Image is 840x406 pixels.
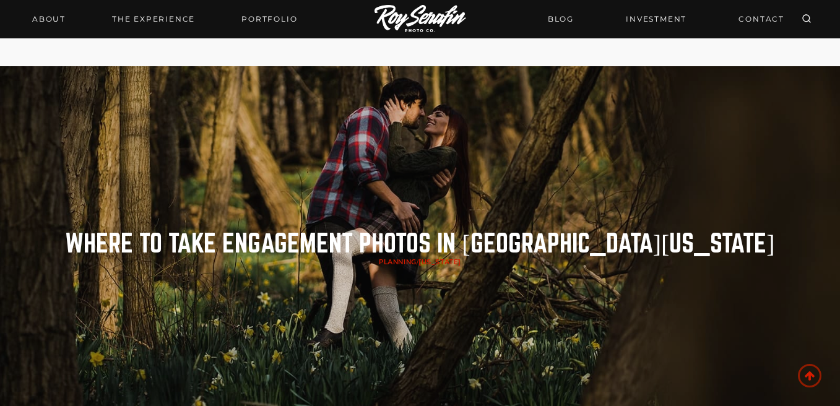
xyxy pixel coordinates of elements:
img: Logo of Roy Serafin Photo Co., featuring stylized text in white on a light background, representi... [375,5,466,34]
nav: Primary Navigation [25,11,305,28]
span: / [379,257,461,267]
a: Scroll to top [798,364,821,387]
a: Portfolio [234,11,305,28]
a: About [25,11,73,28]
a: CONTACT [731,8,792,30]
a: INVESTMENT [618,8,694,30]
h1: Where to take Engagement Photos in [GEOGRAPHIC_DATA][US_STATE] [65,231,774,256]
nav: Secondary Navigation [540,8,792,30]
a: THE EXPERIENCE [105,11,202,28]
a: [US_STATE] [418,257,461,267]
a: planning [379,257,416,267]
button: View Search Form [798,11,815,28]
a: BLOG [540,8,581,30]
